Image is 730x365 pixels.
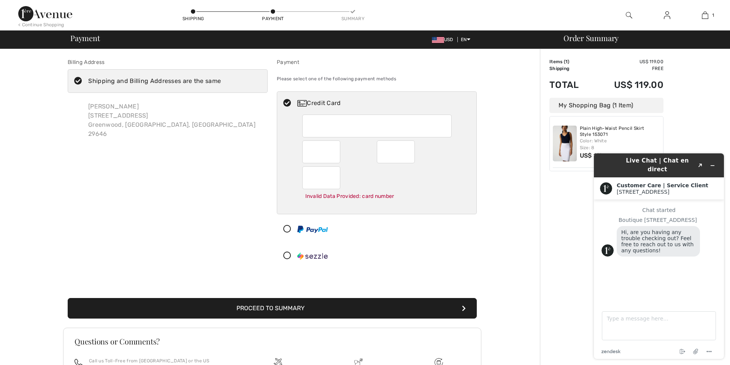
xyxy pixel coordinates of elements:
div: < Continue Shopping [18,21,64,28]
div: Order Summary [554,34,725,42]
td: US$ 119.00 [592,58,663,65]
span: 1 [712,12,714,19]
span: Chat [16,5,32,12]
div: Summary [341,15,364,22]
span: USD [432,37,456,42]
div: Invalid Data Provided: card number [302,189,452,203]
div: Payment [277,58,477,66]
td: US$ 119.00 [592,72,663,98]
td: Free [592,65,663,72]
span: 1 [565,59,568,64]
span: US$ 119 [580,152,603,159]
img: PayPal [297,226,328,233]
img: My Info [664,11,670,20]
div: My Shopping Bag (1 Item) [549,98,663,113]
a: Sign In [658,11,676,20]
iframe: Secure Credit Card Frame - Credit Card Number [308,117,447,135]
td: Total [549,72,592,98]
iframe: Secure Credit Card Frame - Expiration Month [308,143,335,161]
iframe: Secure Credit Card Frame - CVV [308,169,335,186]
td: Items ( ) [549,58,592,65]
div: Credit Card [297,99,471,108]
img: Credit Card [297,100,307,107]
div: Shipping and Billing Addresses are the same [88,77,221,86]
img: 1ère Avenue [18,6,72,21]
div: Shipping [182,15,205,22]
img: search the website [626,11,632,20]
button: Proceed to Summary [68,298,477,319]
span: Payment [70,34,100,42]
iframe: Find more information here [588,147,730,365]
iframe: Secure Credit Card Frame - Expiration Year [383,143,410,161]
img: Sezzle [297,252,328,260]
img: My Bag [702,11,708,20]
div: Payment [262,15,284,22]
h3: Questions or Comments? [75,338,470,345]
td: Shipping [549,65,592,72]
a: 1 [686,11,724,20]
img: US Dollar [432,37,444,43]
div: [PERSON_NAME] [STREET_ADDRESS] Greenwood, [GEOGRAPHIC_DATA], [GEOGRAPHIC_DATA] 29646 [82,96,262,145]
img: Plain High-Waist Pencil Skirt Style 153071 [553,126,577,161]
a: Plain High-Waist Pencil Skirt Style 153071 [580,126,660,137]
div: Color: White Size: 8 [580,137,660,151]
div: Please select one of the following payment methods [277,69,477,88]
span: EN [461,37,470,42]
div: Billing Address [68,58,268,66]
